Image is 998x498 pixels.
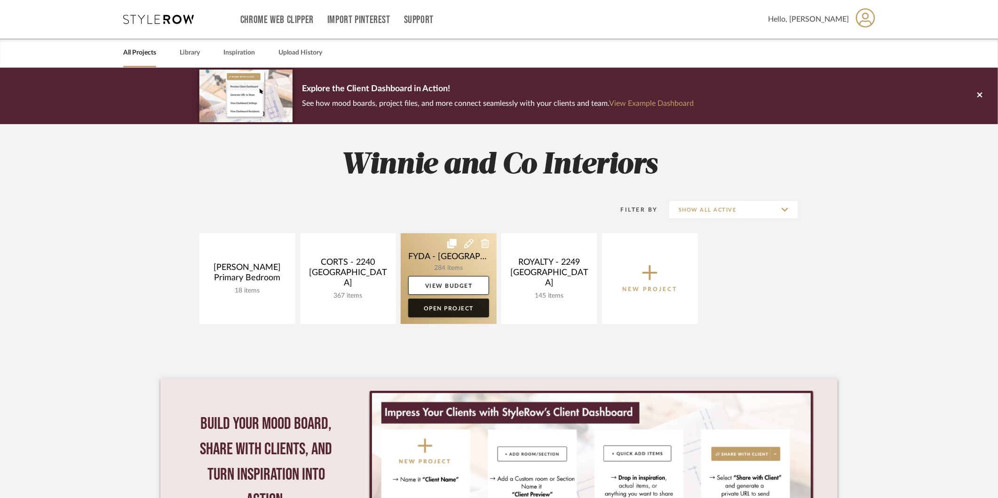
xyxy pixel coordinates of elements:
a: Import Pinterest [327,16,390,24]
a: Upload History [278,47,322,59]
a: Support [404,16,434,24]
div: 145 items [509,292,590,300]
p: Explore the Client Dashboard in Action! [302,82,694,97]
div: [PERSON_NAME] Primary Bedroom [207,262,288,287]
span: Hello, [PERSON_NAME] [768,14,849,25]
a: View Budget [408,276,489,295]
a: Inspiration [223,47,255,59]
div: Filter By [609,205,658,214]
div: ROYALTY - 2249 [GEOGRAPHIC_DATA] [509,257,590,292]
a: Open Project [408,299,489,317]
a: Chrome Web Clipper [240,16,314,24]
p: See how mood boards, project files, and more connect seamlessly with your clients and team. [302,97,694,110]
h2: Winnie and Co Interiors [160,148,838,183]
img: d5d033c5-7b12-40c2-a960-1ecee1989c38.png [199,70,293,122]
div: CORTS - 2240 [GEOGRAPHIC_DATA] [308,257,388,292]
button: New Project [602,233,698,324]
a: View Example Dashboard [609,100,694,107]
div: 18 items [207,287,288,295]
p: New Project [623,285,678,294]
div: 367 items [308,292,388,300]
a: Library [180,47,200,59]
a: All Projects [123,47,156,59]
